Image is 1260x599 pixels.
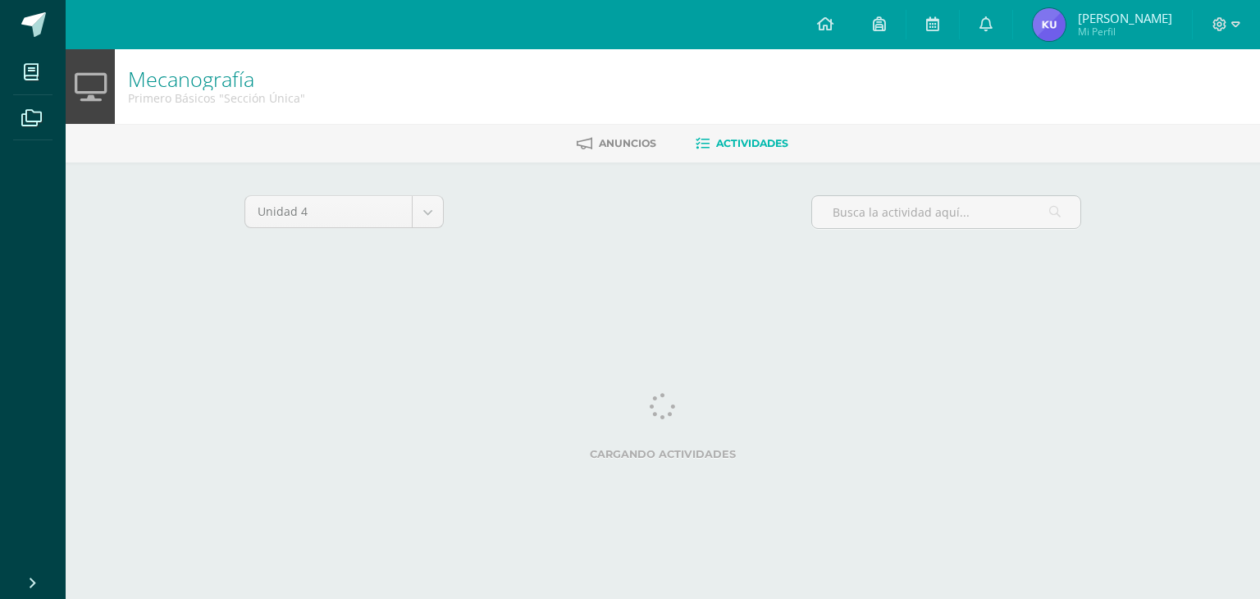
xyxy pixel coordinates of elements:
[599,137,656,149] span: Anuncios
[1078,25,1172,39] span: Mi Perfil
[244,448,1081,460] label: Cargando actividades
[245,196,443,227] a: Unidad 4
[812,196,1080,228] input: Busca la actividad aquí...
[577,130,656,157] a: Anuncios
[696,130,788,157] a: Actividades
[716,137,788,149] span: Actividades
[128,67,305,90] h1: Mecanografía
[258,196,399,227] span: Unidad 4
[128,65,254,93] a: Mecanografía
[128,90,305,106] div: Primero Básicos 'Sección Única'
[1033,8,1066,41] img: a8e1836717dec2724d40b33456046a0b.png
[1078,10,1172,26] span: [PERSON_NAME]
